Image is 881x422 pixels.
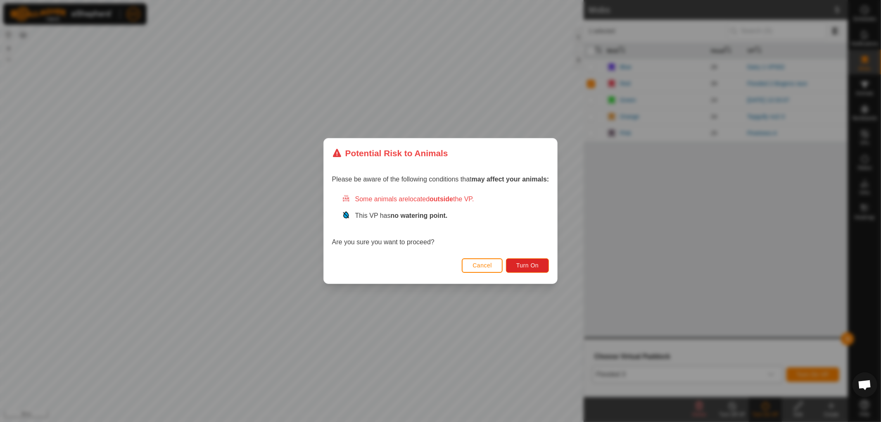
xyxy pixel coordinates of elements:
[430,196,453,203] strong: outside
[332,194,549,247] div: Are you sure you want to proceed?
[506,258,549,273] button: Turn On
[853,372,877,397] div: Open chat
[342,194,549,204] div: Some animals are
[473,262,492,269] span: Cancel
[332,176,549,183] span: Please be aware of the following conditions that
[472,176,549,183] strong: may affect your animals:
[408,196,474,203] span: located the VP.
[462,258,503,273] button: Cancel
[332,147,448,160] div: Potential Risk to Animals
[516,262,539,269] span: Turn On
[391,212,448,219] strong: no watering point.
[355,212,448,219] span: This VP has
